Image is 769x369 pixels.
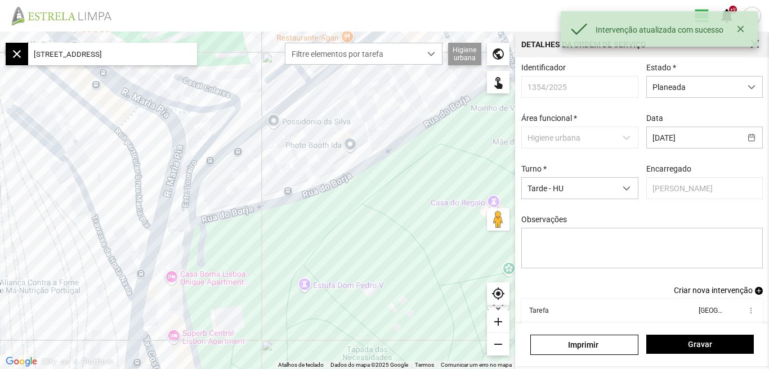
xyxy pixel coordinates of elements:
[652,340,748,349] span: Gravar
[521,40,646,48] div: Detalhes da Ordem de Serviço
[3,354,40,369] a: Abrir esta área no Google Maps (abre uma nova janela)
[28,43,197,65] input: Pesquise por local
[487,43,509,65] div: public
[330,362,408,368] span: Dados do mapa ©2025 Google
[647,76,741,97] span: Planeada
[729,6,737,13] div: +9
[285,43,421,64] span: Filtre elementos por tarefa
[448,43,481,65] div: Higiene urbana
[487,208,509,231] button: Arraste o Pegman para o mapa para abrir o Street View
[487,282,509,305] div: my_location
[521,164,547,173] label: Turno *
[718,7,735,24] span: notifications
[646,164,691,173] label: Encarregado
[529,307,549,314] div: Tarefa
[755,287,763,295] span: add
[646,63,676,72] label: Estado *
[441,362,512,368] a: Comunicar um erro no mapa
[674,286,753,295] span: Criar nova intervenção
[521,114,577,123] label: Área funcional *
[694,7,710,24] span: view_day
[421,43,442,64] div: dropdown trigger
[487,333,509,355] div: remove
[521,63,566,72] label: Identificador
[522,178,616,199] span: Tarde - HU
[415,362,434,368] a: Termos (abre num novo separador)
[646,335,754,354] button: Gravar
[530,335,638,355] a: Imprimir
[646,114,663,123] label: Data
[521,215,567,224] label: Observações
[487,71,509,93] div: touch_app
[741,76,763,97] div: dropdown trigger
[8,6,124,26] img: file
[596,25,732,34] div: Intervenção atualizada com sucesso
[616,178,638,199] div: dropdown trigger
[6,43,28,65] div: close
[487,310,509,333] div: add
[278,361,324,369] button: Atalhos de teclado
[3,354,40,369] img: Google
[746,306,755,315] span: more_vert
[698,307,722,314] div: [GEOGRAPHIC_DATA]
